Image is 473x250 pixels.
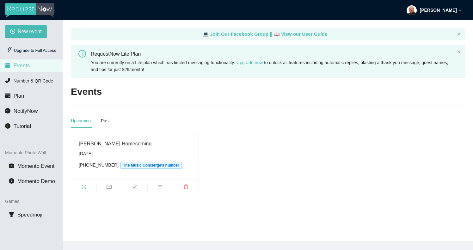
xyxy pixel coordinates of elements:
span: edit [122,184,147,191]
span: credit-card [5,93,10,98]
span: Tutorial [14,123,31,129]
span: plus-circle [10,29,15,35]
span: info-circle [9,178,14,184]
span: New event [18,27,42,35]
span: You are currently on a Lite plan which has limited messaging functionality. to unlock all feature... [91,60,448,72]
span: delete [173,184,199,191]
div: Upgrade to Full Access [5,44,58,57]
a: Upgrade now [236,60,263,65]
span: calendar [5,63,10,68]
img: RequestNow [5,3,54,18]
span: Number & QR Code [14,78,53,83]
button: plus-circleNew event [5,25,47,38]
span: camera [9,163,14,168]
span: message [5,108,10,113]
span: Momento Event [17,163,55,169]
div: Upcoming [71,117,91,124]
button: close [457,50,461,54]
span: fullscreen [71,184,96,191]
strong: [PERSON_NAME] [420,8,457,13]
span: NotifyNow [14,108,38,114]
span: down [458,9,462,12]
div: [DATE] [79,150,191,157]
span: info-circle [78,50,86,58]
span: phone [5,78,10,83]
span: info-circle [5,123,10,129]
span: laptop [203,31,209,37]
span: trophy [9,212,14,217]
span: mail [97,184,122,191]
a: laptop Join Our Facebook Group || [203,31,274,37]
div: RequestNow Lite Plan [91,50,454,58]
span: thunderbolt [7,47,13,52]
span: Speedmoji [17,212,42,218]
span: Events [14,63,30,69]
button: close [457,32,461,36]
span: Momento Demo [17,178,55,184]
img: ACg8ocJqA6Gnsi8d4eRagnjdP0Xw1gaeJua_zOMDhSXwVIdRBEAdyqUp=s96-c [407,5,417,15]
div: Past [101,117,110,124]
span: The Music Concierge's number [120,162,182,169]
a: laptop View our User Guide [274,31,328,37]
div: [PHONE_NUMBER] [79,162,191,169]
h2: Events [71,85,102,98]
span: laptop [274,31,280,37]
span: bars [148,184,173,191]
span: Plan [14,93,24,99]
div: [PERSON_NAME] Homecoming [79,140,191,148]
